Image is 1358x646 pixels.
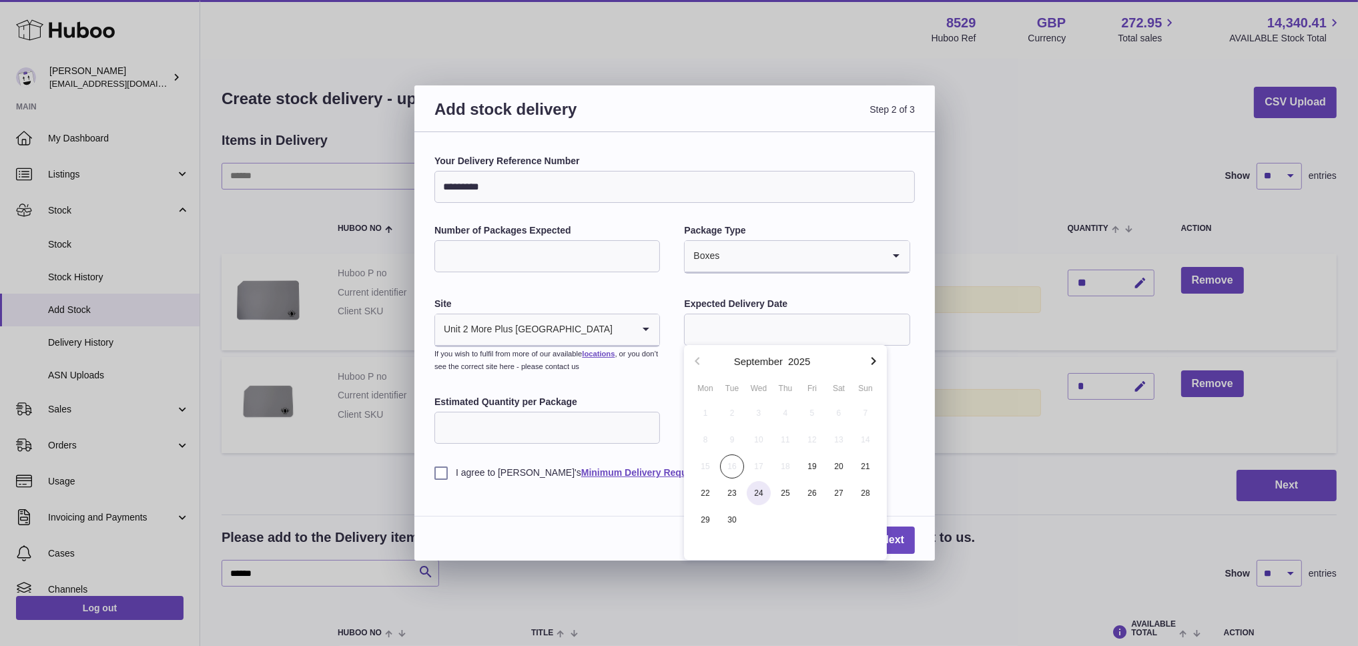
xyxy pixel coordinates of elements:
[720,508,744,532] span: 30
[720,401,744,425] span: 2
[825,400,852,426] button: 6
[799,400,825,426] button: 5
[827,401,851,425] span: 6
[788,356,810,366] button: 2025
[692,507,719,533] button: 29
[747,481,771,505] span: 24
[693,508,717,532] span: 29
[800,428,824,452] span: 12
[854,401,878,425] span: 7
[799,426,825,453] button: 12
[720,428,744,452] span: 9
[434,155,915,168] label: Your Delivery Reference Number
[434,396,660,408] label: Estimated Quantity per Package
[685,241,909,273] div: Search for option
[854,428,878,452] span: 14
[772,453,799,480] button: 18
[852,453,879,480] button: 21
[434,350,658,370] small: If you wish to fulfil from more of our available , or you don’t see the correct site here - pleas...
[800,401,824,425] span: 5
[719,400,745,426] button: 2
[772,480,799,507] button: 25
[685,241,720,272] span: Boxes
[734,356,783,366] button: September
[719,382,745,394] div: Tue
[719,480,745,507] button: 23
[870,527,915,554] a: Next
[825,480,852,507] button: 27
[434,298,660,310] label: Site
[693,454,717,478] span: 15
[434,99,675,135] h3: Add stock delivery
[772,382,799,394] div: Thu
[745,400,772,426] button: 3
[720,241,882,272] input: Search for option
[684,298,910,310] label: Expected Delivery Date
[827,428,851,452] span: 13
[800,454,824,478] span: 19
[825,382,852,394] div: Sat
[799,480,825,507] button: 26
[720,454,744,478] span: 16
[852,426,879,453] button: 14
[747,454,771,478] span: 17
[693,481,717,505] span: 22
[825,453,852,480] button: 20
[692,400,719,426] button: 1
[434,224,660,237] label: Number of Packages Expected
[800,481,824,505] span: 26
[852,400,879,426] button: 7
[773,428,797,452] span: 11
[719,507,745,533] button: 30
[692,453,719,480] button: 15
[434,466,915,479] label: I agree to [PERSON_NAME]'s
[825,426,852,453] button: 13
[773,454,797,478] span: 18
[581,467,726,478] a: Minimum Delivery Requirements
[720,481,744,505] span: 23
[745,480,772,507] button: 24
[747,428,771,452] span: 10
[719,453,745,480] button: 16
[745,453,772,480] button: 17
[693,401,717,425] span: 1
[745,382,772,394] div: Wed
[772,426,799,453] button: 11
[692,480,719,507] button: 22
[827,481,851,505] span: 27
[613,314,633,345] input: Search for option
[675,99,915,135] span: Step 2 of 3
[435,314,613,345] span: Unit 2 More Plus [GEOGRAPHIC_DATA]
[684,224,910,237] label: Package Type
[745,426,772,453] button: 10
[747,401,771,425] span: 3
[435,314,659,346] div: Search for option
[692,382,719,394] div: Mon
[719,426,745,453] button: 9
[852,480,879,507] button: 28
[692,426,719,453] button: 8
[827,454,851,478] span: 20
[772,400,799,426] button: 4
[854,454,878,478] span: 21
[799,382,825,394] div: Fri
[854,481,878,505] span: 28
[582,350,615,358] a: locations
[799,453,825,480] button: 19
[693,428,717,452] span: 8
[773,481,797,505] span: 25
[852,382,879,394] div: Sun
[773,401,797,425] span: 4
